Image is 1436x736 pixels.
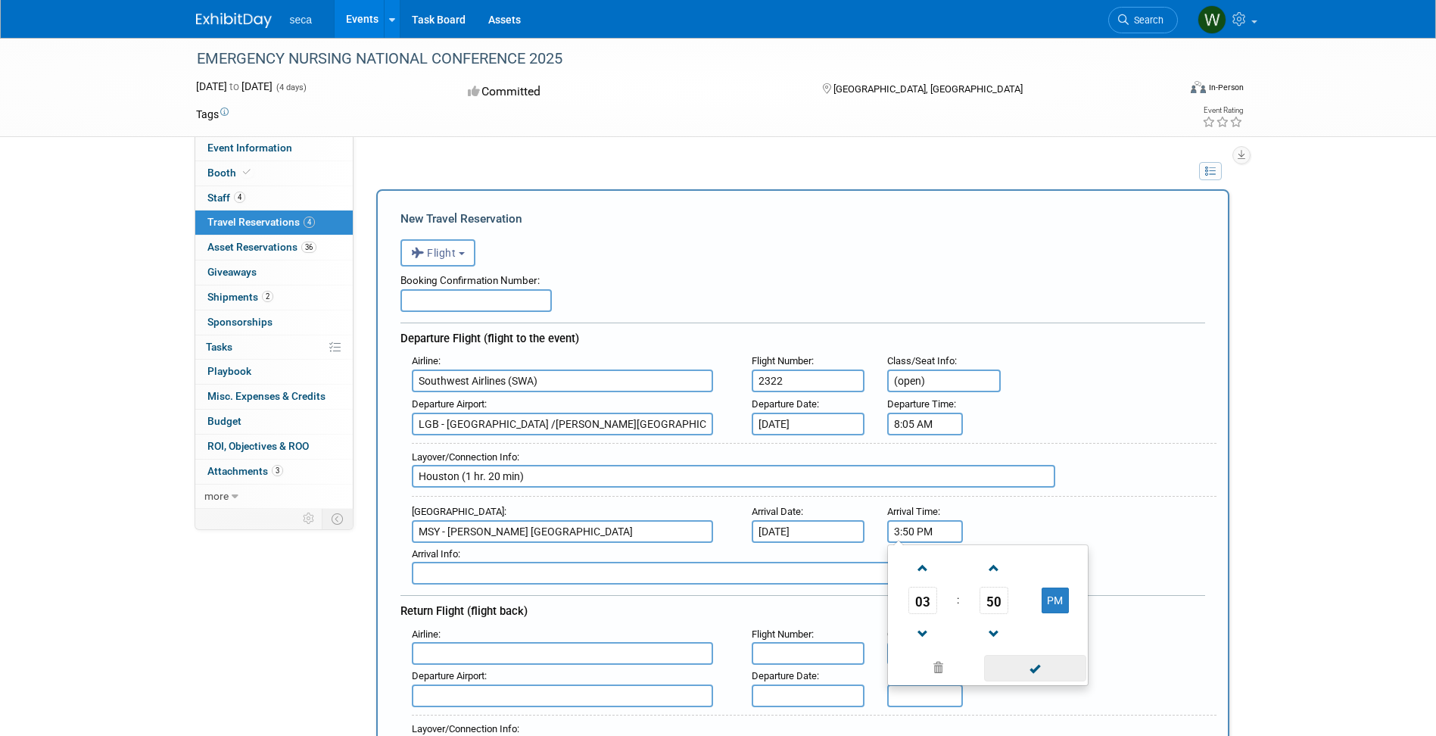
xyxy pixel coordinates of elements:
[887,506,938,517] span: Arrival Time
[412,723,517,734] span: Layover/Connection Info
[908,614,937,653] a: Decrement Hour
[412,355,441,366] small: :
[400,239,475,267] button: Flight
[304,217,315,228] span: 4
[207,316,273,328] span: Sponsorships
[1208,82,1244,93] div: In-Person
[887,355,957,366] small: :
[195,211,353,235] a: Travel Reservations4
[752,398,819,410] small: :
[243,168,251,176] i: Booth reservation complete
[412,451,517,463] span: Layover/Connection Info
[195,360,353,384] a: Playbook
[206,341,232,353] span: Tasks
[195,460,353,484] a: Attachments3
[412,670,484,681] span: Departure Airport
[908,548,937,587] a: Increment Hour
[207,241,316,253] span: Asset Reservations
[204,490,229,502] span: more
[412,628,438,640] span: Airline
[195,310,353,335] a: Sponsorships
[891,658,985,679] a: Clear selection
[196,80,273,92] span: [DATE] [DATE]
[195,136,353,161] a: Event Information
[400,604,528,618] span: Return Flight (flight back)
[887,398,956,410] small: :
[1191,81,1206,93] img: Format-Inperson.png
[463,79,798,105] div: Committed
[412,548,458,560] span: Arrival Info
[275,83,307,92] span: (4 days)
[752,506,801,517] span: Arrival Date
[752,506,803,517] small: :
[195,285,353,310] a: Shipments2
[400,211,1205,227] div: New Travel Reservation
[207,465,283,477] span: Attachments
[296,509,322,529] td: Personalize Event Tab Strip
[887,398,954,410] span: Departure Time
[195,385,353,409] a: Misc. Expenses & Credits
[196,13,272,28] img: ExhibitDay
[412,723,519,734] small: :
[1042,588,1069,613] button: PM
[227,80,241,92] span: to
[1108,7,1178,33] a: Search
[980,587,1008,614] span: Pick Minute
[195,186,353,211] a: Staff4
[322,509,353,529] td: Toggle Event Tabs
[207,266,257,278] span: Giveaways
[980,548,1008,587] a: Increment Minute
[8,6,783,22] body: Rich Text Area. Press ALT-0 for help.
[412,548,460,560] small: :
[207,415,241,427] span: Budget
[412,628,441,640] small: :
[234,192,245,203] span: 4
[412,670,487,681] small: :
[412,506,506,517] small: :
[887,506,940,517] small: :
[207,440,309,452] span: ROI, Objectives & ROO
[195,410,353,434] a: Budget
[954,587,962,614] td: :
[207,291,273,303] span: Shipments
[207,192,245,204] span: Staff
[207,390,326,402] span: Misc. Expenses & Credits
[752,398,817,410] span: Departure Date
[195,335,353,360] a: Tasks
[400,332,579,345] span: Departure Flight (flight to the event)
[262,291,273,302] span: 2
[400,267,1205,289] div: Booking Confirmation Number:
[195,235,353,260] a: Asset Reservations36
[908,587,937,614] span: Pick Hour
[192,45,1155,73] div: EMERGENCY NURSING NATIONAL CONFERENCE 2025
[290,14,313,26] span: seca
[752,355,811,366] span: Flight Number
[412,451,519,463] small: :
[195,435,353,459] a: ROI, Objectives & ROO
[301,242,316,253] span: 36
[207,142,292,154] span: Event Information
[412,355,438,366] span: Airline
[752,628,814,640] small: :
[412,398,487,410] small: :
[412,506,504,517] span: [GEOGRAPHIC_DATA]
[207,167,254,179] span: Booth
[207,216,315,228] span: Travel Reservations
[412,398,484,410] span: Departure Airport
[1129,14,1163,26] span: Search
[411,247,456,259] span: Flight
[195,260,353,285] a: Giveaways
[196,107,229,122] td: Tags
[752,628,811,640] span: Flight Number
[1202,107,1243,114] div: Event Rating
[195,161,353,186] a: Booth
[1198,5,1226,34] img: William Morris
[833,83,1023,95] span: [GEOGRAPHIC_DATA], [GEOGRAPHIC_DATA]
[983,659,1087,680] a: Done
[207,365,251,377] span: Playbook
[752,670,819,681] small: :
[1089,79,1244,101] div: Event Format
[887,355,955,366] span: Class/Seat Info
[752,355,814,366] small: :
[195,485,353,509] a: more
